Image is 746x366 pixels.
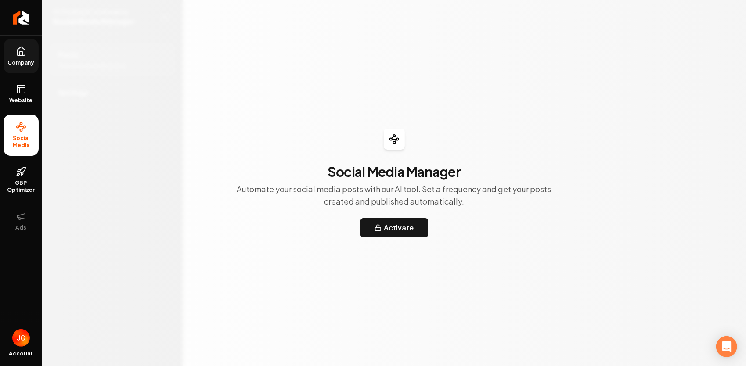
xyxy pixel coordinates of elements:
[716,336,737,357] div: Open Intercom Messenger
[13,11,29,25] img: Rebolt Logo
[12,224,30,231] span: Ads
[6,97,36,104] span: Website
[4,159,39,201] a: GBP Optimizer
[4,77,39,111] a: Website
[4,179,39,194] span: GBP Optimizer
[4,59,38,66] span: Company
[12,329,30,347] img: John Glover
[4,39,39,73] a: Company
[9,350,33,357] span: Account
[4,204,39,238] button: Ads
[12,329,30,347] button: Open user button
[4,135,39,149] span: Social Media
